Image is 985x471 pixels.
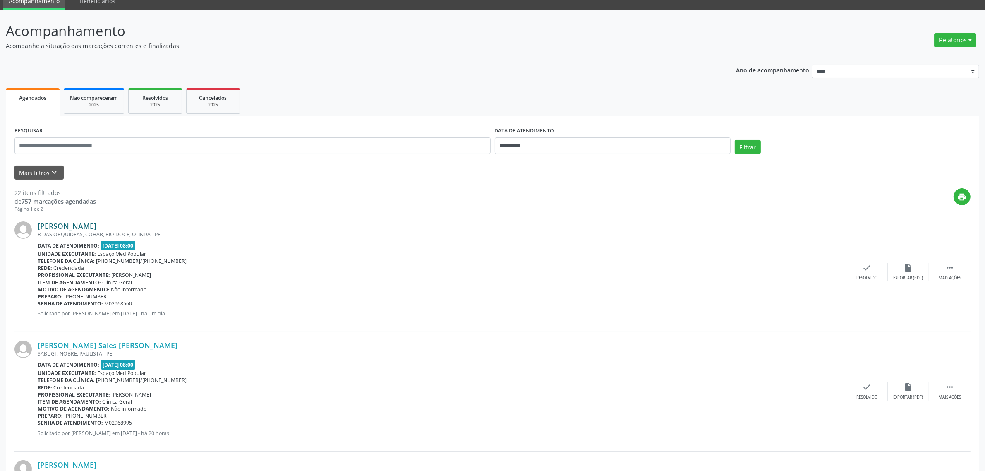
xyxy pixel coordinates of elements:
span: [PHONE_NUMBER]/[PHONE_NUMBER] [96,257,187,264]
span: Não informado [111,286,147,293]
div: Exportar (PDF) [894,394,923,400]
span: Clinica Geral [103,398,132,405]
i: insert_drive_file [904,382,913,392]
div: Exportar (PDF) [894,275,923,281]
span: M02968995 [105,419,132,426]
div: SABUGI , NOBRE, PAULISTA - PE [38,350,846,357]
span: Credenciada [54,264,84,272]
span: Cancelados [199,94,227,101]
span: Espaço Med Popular [98,370,146,377]
span: [PHONE_NUMBER] [65,293,109,300]
span: [DATE] 08:00 [101,241,136,250]
b: Rede: [38,384,52,391]
span: Credenciada [54,384,84,391]
b: Unidade executante: [38,250,96,257]
span: Agendados [19,94,46,101]
div: 22 itens filtrados [14,188,96,197]
span: [PHONE_NUMBER]/[PHONE_NUMBER] [96,377,187,384]
p: Solicitado por [PERSON_NAME] em [DATE] - há 20 horas [38,430,846,437]
span: [PHONE_NUMBER] [65,412,109,419]
span: [DATE] 08:00 [101,360,136,370]
div: Página 1 de 2 [14,206,96,213]
strong: 757 marcações agendadas [22,197,96,205]
p: Solicitado por [PERSON_NAME] em [DATE] - há um dia [38,310,846,317]
b: Item de agendamento: [38,398,101,405]
button: print [954,188,971,205]
b: Unidade executante: [38,370,96,377]
img: img [14,341,32,358]
a: [PERSON_NAME] [38,221,96,231]
i: keyboard_arrow_down [50,168,59,177]
label: DATA DE ATENDIMENTO [495,125,554,137]
b: Item de agendamento: [38,279,101,286]
i: check [863,263,872,272]
i: check [863,382,872,392]
span: Clinica Geral [103,279,132,286]
div: Resolvido [856,394,877,400]
label: PESQUISAR [14,125,43,137]
b: Motivo de agendamento: [38,405,110,412]
button: Mais filtroskeyboard_arrow_down [14,166,64,180]
i:  [945,382,954,392]
b: Data de atendimento: [38,242,99,249]
b: Senha de atendimento: [38,300,103,307]
b: Profissional executante: [38,391,110,398]
div: 2025 [192,102,234,108]
div: Mais ações [939,394,961,400]
b: Telefone da clínica: [38,377,95,384]
b: Preparo: [38,412,63,419]
div: 2025 [70,102,118,108]
span: [PERSON_NAME] [112,391,151,398]
i: insert_drive_file [904,263,913,272]
div: Resolvido [856,275,877,281]
b: Rede: [38,264,52,272]
span: M02968560 [105,300,132,307]
div: de [14,197,96,206]
span: Resolvidos [142,94,168,101]
b: Telefone da clínica: [38,257,95,264]
span: Não compareceram [70,94,118,101]
a: [PERSON_NAME] Sales [PERSON_NAME] [38,341,177,350]
p: Acompanhamento [6,21,687,41]
div: R DAS ORQUIDEAS, COHAB, RIO DOCE, OLINDA - PE [38,231,846,238]
p: Acompanhe a situação das marcações correntes e finalizadas [6,41,687,50]
img: img [14,221,32,239]
button: Relatórios [934,33,976,47]
div: Mais ações [939,275,961,281]
i:  [945,263,954,272]
div: 2025 [134,102,176,108]
span: [PERSON_NAME] [112,272,151,279]
b: Motivo de agendamento: [38,286,110,293]
p: Ano de acompanhamento [736,65,809,75]
b: Preparo: [38,293,63,300]
b: Profissional executante: [38,272,110,279]
span: Espaço Med Popular [98,250,146,257]
i: print [958,192,967,202]
b: Data de atendimento: [38,361,99,368]
b: Senha de atendimento: [38,419,103,426]
span: Não informado [111,405,147,412]
a: [PERSON_NAME] [38,460,96,469]
button: Filtrar [735,140,761,154]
